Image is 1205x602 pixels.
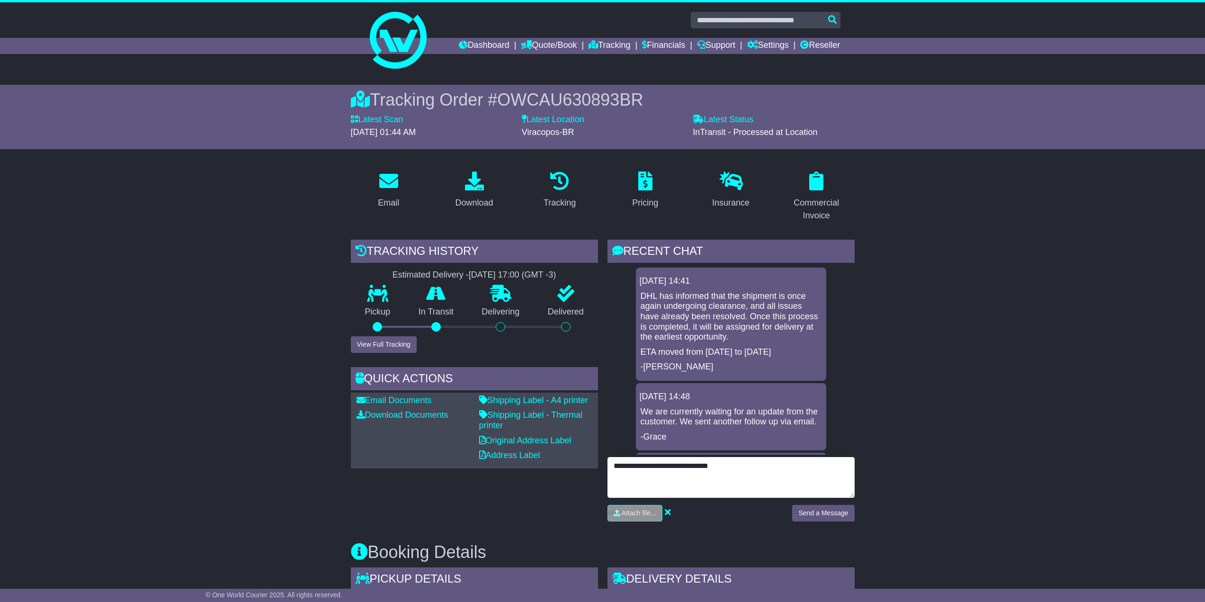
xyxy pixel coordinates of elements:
a: Settings [747,38,789,54]
p: DHL has informed that the shipment is once again undergoing clearance, and all issues have alread... [641,291,821,342]
a: Download [449,168,499,213]
p: -Grace [641,432,821,442]
div: Insurance [712,197,750,209]
a: Tracking [589,38,630,54]
div: RECENT CHAT [607,240,855,265]
div: [DATE] 14:41 [640,276,822,287]
a: Insurance [706,168,756,213]
button: View Full Tracking [351,336,417,353]
a: Download Documents [357,410,448,420]
span: © One World Courier 2025. All rights reserved. [205,591,342,599]
h3: Booking Details [351,543,855,562]
a: Shipping Label - A4 printer [479,395,588,405]
div: Quick Actions [351,367,598,393]
span: Viracopos-BR [522,127,574,137]
a: Email Documents [357,395,432,405]
div: [DATE] 14:48 [640,392,822,402]
div: Tracking history [351,240,598,265]
a: Reseller [800,38,840,54]
div: Tracking Order # [351,90,855,110]
p: -[PERSON_NAME] [641,362,821,372]
p: Delivered [534,307,598,317]
p: Delivering [468,307,534,317]
label: Latest Scan [351,115,403,125]
p: Pickup [351,307,405,317]
div: Commercial Invoice [785,197,848,222]
a: Pricing [626,168,664,213]
span: [DATE] 01:44 AM [351,127,416,137]
a: Address Label [479,450,540,460]
button: Send a Message [792,505,854,521]
div: Tracking [544,197,576,209]
div: Download [455,197,493,209]
span: InTransit - Processed at Location [693,127,817,137]
a: Dashboard [459,38,509,54]
label: Latest Location [522,115,584,125]
p: ETA moved from [DATE] to [DATE] [641,347,821,358]
a: Commercial Invoice [778,168,855,225]
p: We are currently waiting for an update from the customer. We sent another follow up via email. [641,407,821,427]
a: Email [372,168,405,213]
div: Email [378,197,399,209]
div: Delivery Details [607,567,855,593]
span: OWCAU630893BR [497,90,643,109]
a: Tracking [537,168,582,213]
div: Estimated Delivery - [351,270,598,280]
div: Pricing [632,197,658,209]
p: In Transit [404,307,468,317]
a: Shipping Label - Thermal printer [479,410,583,430]
a: Financials [642,38,685,54]
label: Latest Status [693,115,753,125]
a: Quote/Book [521,38,577,54]
a: Support [697,38,735,54]
a: Original Address Label [479,436,571,445]
div: Pickup Details [351,567,598,593]
div: [DATE] 17:00 (GMT -3) [469,270,556,280]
